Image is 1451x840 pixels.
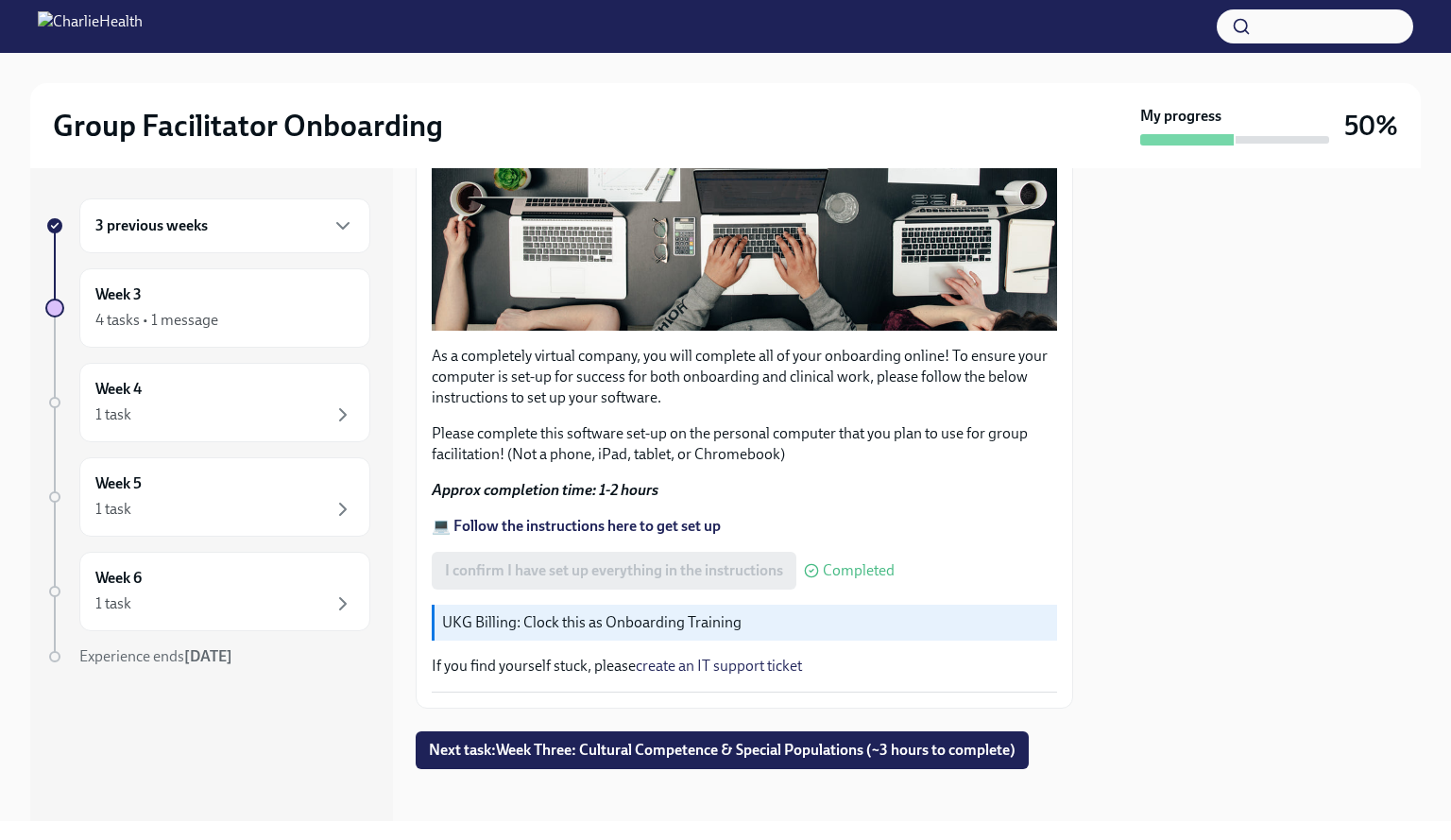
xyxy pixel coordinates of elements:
div: 3 previous weeks [79,198,370,253]
h6: 3 previous weeks [95,215,208,236]
a: Week 41 task [45,363,370,442]
h2: Group Facilitator Onboarding [53,107,443,145]
p: Please complete this software set-up on the personal computer that you plan to use for group faci... [432,423,1057,465]
a: 💻 Follow the instructions here to get set up [432,517,721,535]
h6: Week 6 [95,568,142,589]
strong: [DATE] [184,647,232,665]
a: Week 51 task [45,457,370,537]
strong: Approx completion time: 1-2 hours [432,481,658,499]
h6: Week 3 [95,284,142,305]
h6: Week 4 [95,379,142,400]
h3: 50% [1344,109,1398,143]
a: create an IT support ticket [636,657,802,675]
span: Completed [823,563,895,578]
div: 1 task [95,593,131,614]
h6: Week 5 [95,473,142,494]
img: CharlieHealth [38,11,143,42]
p: If you find yourself stuck, please [432,656,1057,677]
div: 1 task [95,499,131,520]
div: 1 task [95,404,131,425]
a: Week 61 task [45,552,370,631]
span: Experience ends [79,647,232,665]
button: Next task:Week Three: Cultural Competence & Special Populations (~3 hours to complete) [416,731,1029,769]
strong: My progress [1140,106,1221,127]
div: 4 tasks • 1 message [95,310,218,331]
span: Next task : Week Three: Cultural Competence & Special Populations (~3 hours to complete) [429,741,1016,760]
a: Week 34 tasks • 1 message [45,268,370,348]
p: UKG Billing: Clock this as Onboarding Training [442,612,1050,633]
p: As a completely virtual company, you will complete all of your onboarding online! To ensure your ... [432,346,1057,408]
